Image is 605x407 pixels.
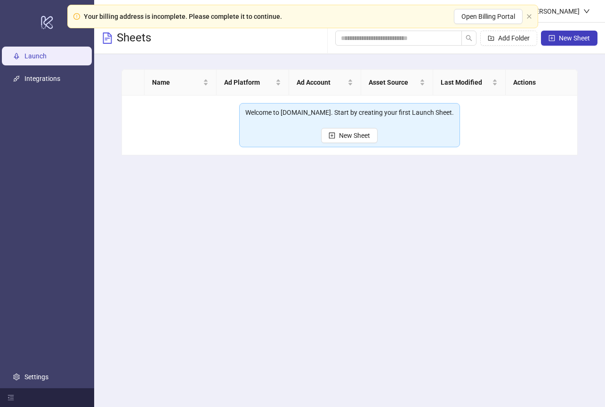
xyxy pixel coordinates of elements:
span: folder-add [488,35,494,41]
span: Last Modified [441,77,490,88]
div: Welcome to [DOMAIN_NAME]. Start by creating your first Launch Sheet. [245,107,454,118]
a: Launch [24,52,47,60]
button: Open Billing Portal [454,9,523,24]
a: Integrations [24,75,60,82]
th: Asset Source [361,70,433,96]
span: Open Billing Portal [461,13,515,20]
th: Actions [506,70,578,96]
th: Last Modified [433,70,505,96]
span: file-text [102,32,113,44]
div: [PERSON_NAME] [525,6,583,16]
button: Add Folder [480,31,537,46]
button: close [526,14,532,20]
span: plus-square [549,35,555,41]
th: Name [145,70,217,96]
span: Add Folder [498,34,530,42]
span: Asset Source [369,77,418,88]
span: menu-fold [8,394,14,401]
span: plus-square [329,132,335,139]
span: Ad Platform [224,77,273,88]
span: exclamation-circle [73,13,80,20]
span: down [583,8,590,15]
th: Ad Account [289,70,361,96]
th: Ad Platform [217,70,289,96]
span: Name [152,77,201,88]
button: New Sheet [541,31,597,46]
span: search [466,35,472,41]
span: close [526,14,532,19]
a: Settings [24,373,48,381]
span: Ad Account [297,77,346,88]
span: New Sheet [339,132,370,139]
button: New Sheet [321,128,378,143]
div: Your billing address is incomplete. Please complete it to continue. [84,11,282,22]
span: New Sheet [559,34,590,42]
h3: Sheets [117,31,151,46]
